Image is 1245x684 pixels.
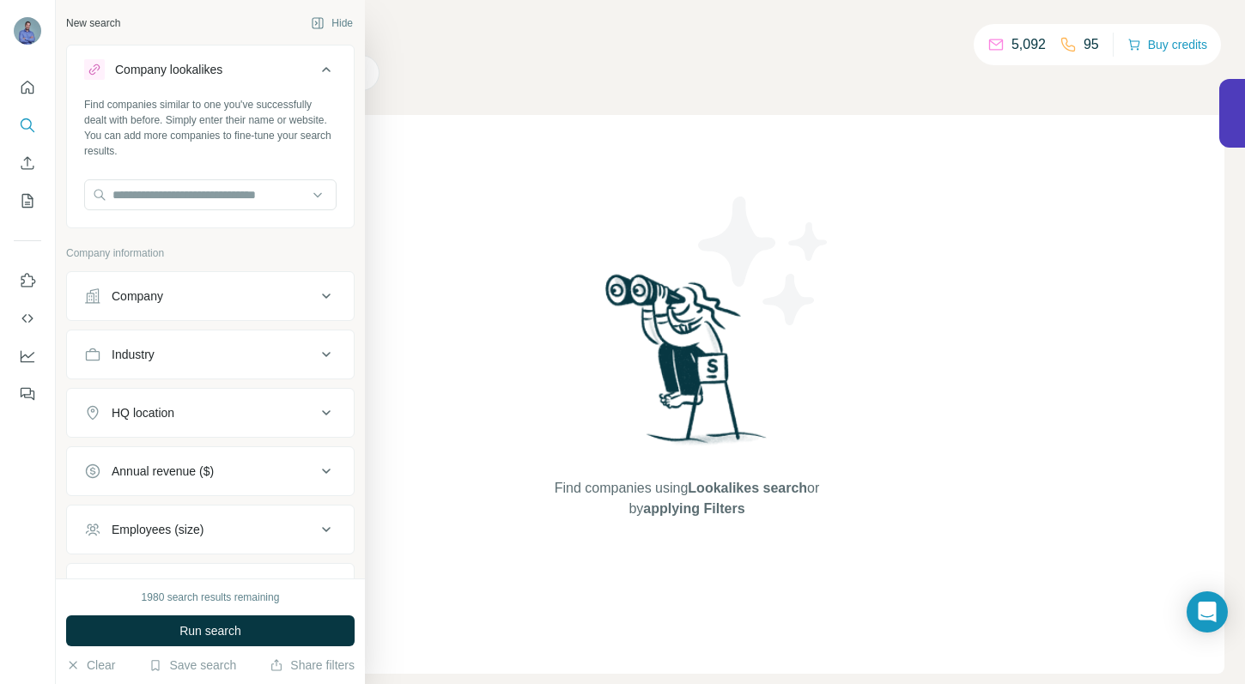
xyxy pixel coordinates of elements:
button: My lists [14,185,41,216]
button: Run search [66,615,355,646]
button: Industry [67,334,354,375]
button: Company lookalikes [67,49,354,97]
button: Employees (size) [67,509,354,550]
button: Hide [299,10,365,36]
button: Dashboard [14,341,41,372]
img: Surfe Illustration - Stars [687,184,841,338]
button: Enrich CSV [14,148,41,179]
span: Run search [179,622,241,639]
div: Industry [112,346,155,363]
button: Use Surfe on LinkedIn [14,265,41,296]
button: Use Surfe API [14,303,41,334]
span: Find companies using or by [550,478,824,519]
div: Company [112,288,163,305]
img: Avatar [14,17,41,45]
div: Employees (size) [112,521,203,538]
button: Feedback [14,378,41,409]
p: Company information [66,245,355,261]
div: Annual revenue ($) [112,463,214,480]
button: Share filters [270,657,355,674]
button: Quick start [14,72,41,103]
span: applying Filters [643,501,744,516]
span: Lookalikes search [688,481,807,495]
button: Search [14,110,41,141]
p: 5,092 [1011,34,1046,55]
button: Technologies [67,567,354,608]
button: Company [67,275,354,317]
div: 1980 search results remaining [142,590,280,605]
button: Annual revenue ($) [67,451,354,492]
h4: Search [149,21,1224,45]
div: Find companies similar to one you've successfully dealt with before. Simply enter their name or w... [84,97,337,159]
div: HQ location [112,404,174,421]
div: Open Intercom Messenger [1187,591,1228,633]
button: Buy credits [1127,33,1207,57]
div: Company lookalikes [115,61,222,78]
p: 95 [1084,34,1099,55]
div: New search [66,15,120,31]
button: Save search [149,657,236,674]
button: Clear [66,657,115,674]
button: HQ location [67,392,354,433]
img: Surfe Illustration - Woman searching with binoculars [598,269,776,461]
